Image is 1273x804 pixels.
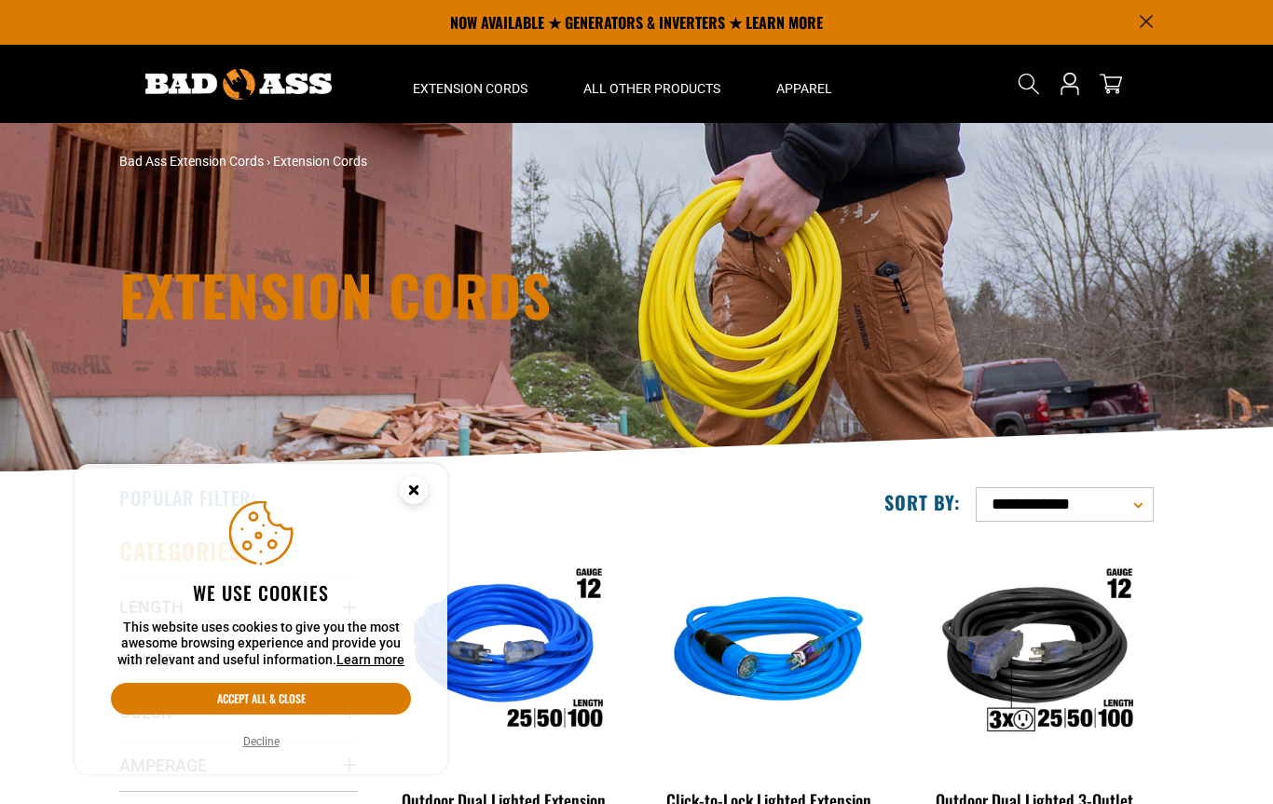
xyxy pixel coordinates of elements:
[385,45,555,123] summary: Extension Cords
[273,154,367,169] span: Extension Cords
[336,652,404,667] a: Learn more
[119,152,800,171] nav: breadcrumbs
[413,80,527,97] span: Extension Cords
[267,154,270,169] span: ›
[583,80,720,97] span: All Other Products
[111,683,411,715] button: Accept all & close
[145,69,332,100] img: Bad Ass Extension Cords
[555,45,748,123] summary: All Other Products
[884,490,961,514] label: Sort by:
[917,546,1152,760] img: Outdoor Dual Lighted 3-Outlet Extension Cord w/ Safety CGM
[119,154,264,169] a: Bad Ass Extension Cords
[776,80,832,97] span: Apparel
[75,464,447,775] aside: Cookie Consent
[651,546,886,760] img: blue
[1014,69,1044,99] summary: Search
[111,580,411,605] h2: We use cookies
[748,45,860,123] summary: Apparel
[119,266,800,322] h1: Extension Cords
[238,732,285,751] button: Decline
[387,546,622,760] img: Outdoor Dual Lighted Extension Cord w/ Safety CGM
[111,620,411,669] p: This website uses cookies to give you the most awesome browsing experience and provide you with r...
